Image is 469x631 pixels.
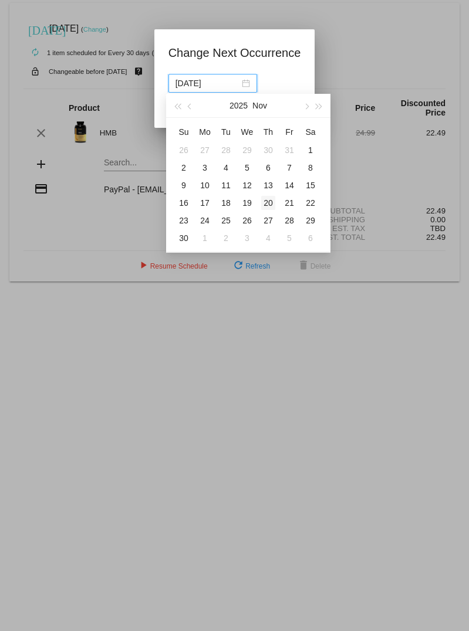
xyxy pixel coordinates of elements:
[215,123,237,141] th: Tue
[282,178,296,192] div: 14
[300,229,321,247] td: 12/6/2025
[258,123,279,141] th: Thu
[303,213,318,228] div: 29
[258,159,279,177] td: 11/6/2025
[300,159,321,177] td: 11/8/2025
[215,194,237,212] td: 11/18/2025
[303,143,318,157] div: 1
[177,178,191,192] div: 9
[215,229,237,247] td: 12/2/2025
[240,178,254,192] div: 12
[177,161,191,175] div: 2
[194,212,215,229] td: 11/24/2025
[258,141,279,159] td: 10/30/2025
[176,77,239,90] input: Select date
[198,196,212,210] div: 17
[173,123,194,141] th: Sun
[261,213,275,228] div: 27
[240,231,254,245] div: 3
[237,123,258,141] th: Wed
[300,194,321,212] td: 11/22/2025
[300,212,321,229] td: 11/29/2025
[198,161,212,175] div: 3
[219,231,233,245] div: 2
[258,177,279,194] td: 11/13/2025
[219,161,233,175] div: 4
[279,177,300,194] td: 11/14/2025
[237,212,258,229] td: 11/26/2025
[173,159,194,177] td: 11/2/2025
[177,231,191,245] div: 30
[177,213,191,228] div: 23
[171,94,184,117] button: Last year (Control + left)
[173,194,194,212] td: 11/16/2025
[282,161,296,175] div: 7
[198,213,212,228] div: 24
[282,196,296,210] div: 21
[300,123,321,141] th: Sat
[261,196,275,210] div: 20
[230,94,248,117] button: 2025
[258,194,279,212] td: 11/20/2025
[313,94,326,117] button: Next year (Control + right)
[237,159,258,177] td: 11/5/2025
[300,177,321,194] td: 11/15/2025
[219,213,233,228] div: 25
[198,231,212,245] div: 1
[258,212,279,229] td: 11/27/2025
[194,141,215,159] td: 10/27/2025
[282,231,296,245] div: 5
[240,196,254,210] div: 19
[194,159,215,177] td: 11/3/2025
[299,94,312,117] button: Next month (PageDown)
[258,229,279,247] td: 12/4/2025
[261,178,275,192] div: 13
[194,229,215,247] td: 12/1/2025
[261,143,275,157] div: 30
[184,94,197,117] button: Previous month (PageUp)
[279,212,300,229] td: 11/28/2025
[173,212,194,229] td: 11/23/2025
[261,231,275,245] div: 4
[215,141,237,159] td: 10/28/2025
[173,229,194,247] td: 11/30/2025
[215,212,237,229] td: 11/25/2025
[215,177,237,194] td: 11/11/2025
[194,123,215,141] th: Mon
[177,196,191,210] div: 16
[240,213,254,228] div: 26
[303,178,318,192] div: 15
[261,161,275,175] div: 6
[252,94,267,117] button: Nov
[194,194,215,212] td: 11/17/2025
[219,143,233,157] div: 28
[303,196,318,210] div: 22
[237,229,258,247] td: 12/3/2025
[173,141,194,159] td: 10/26/2025
[198,143,212,157] div: 27
[237,194,258,212] td: 11/19/2025
[303,161,318,175] div: 8
[279,141,300,159] td: 10/31/2025
[173,177,194,194] td: 11/9/2025
[198,178,212,192] div: 10
[240,161,254,175] div: 5
[279,159,300,177] td: 11/7/2025
[303,231,318,245] div: 6
[282,213,296,228] div: 28
[279,194,300,212] td: 11/21/2025
[237,141,258,159] td: 10/29/2025
[215,159,237,177] td: 11/4/2025
[282,143,296,157] div: 31
[300,141,321,159] td: 11/1/2025
[194,177,215,194] td: 11/10/2025
[240,143,254,157] div: 29
[279,123,300,141] th: Fri
[168,43,301,62] h1: Change Next Occurrence
[237,177,258,194] td: 11/12/2025
[219,178,233,192] div: 11
[279,229,300,247] td: 12/5/2025
[219,196,233,210] div: 18
[177,143,191,157] div: 26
